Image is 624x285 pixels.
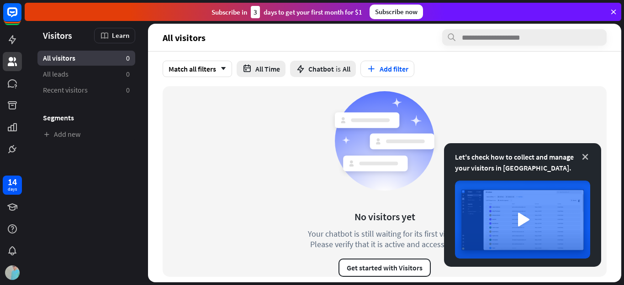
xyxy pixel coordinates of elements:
button: Get started with Visitors [338,259,431,277]
span: All leads [43,69,69,79]
span: All visitors [163,32,206,43]
button: All Time [237,61,286,77]
aside: 0 [126,69,130,79]
span: All visitors [43,53,75,63]
aside: 0 [126,85,130,95]
div: Subscribe now [370,5,423,19]
span: Recent visitors [43,85,88,95]
img: image [455,181,590,259]
aside: 0 [126,53,130,63]
span: All [343,64,350,73]
a: All leads 0 [37,67,135,82]
i: arrow_down [216,66,226,72]
div: 3 [251,6,260,18]
span: Visitors [43,30,72,41]
a: Add new [37,127,135,142]
a: Recent visitors 0 [37,83,135,98]
button: Add filter [360,61,414,77]
div: Subscribe in days to get your first month for $1 [212,6,362,18]
span: is [336,64,341,73]
span: Learn [112,31,129,40]
div: Match all filters [163,61,232,77]
h3: Segments [37,113,135,122]
div: 14 [8,178,17,186]
a: 14 days [3,176,22,195]
span: Chatbot [308,64,334,73]
div: Your chatbot is still waiting for its first visitor. Please verify that it is active and accessible. [291,228,478,249]
div: days [8,186,17,192]
div: No visitors yet [354,210,415,223]
div: Let's check how to collect and manage your visitors in [GEOGRAPHIC_DATA]. [455,151,590,173]
button: Open LiveChat chat widget [7,4,35,31]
